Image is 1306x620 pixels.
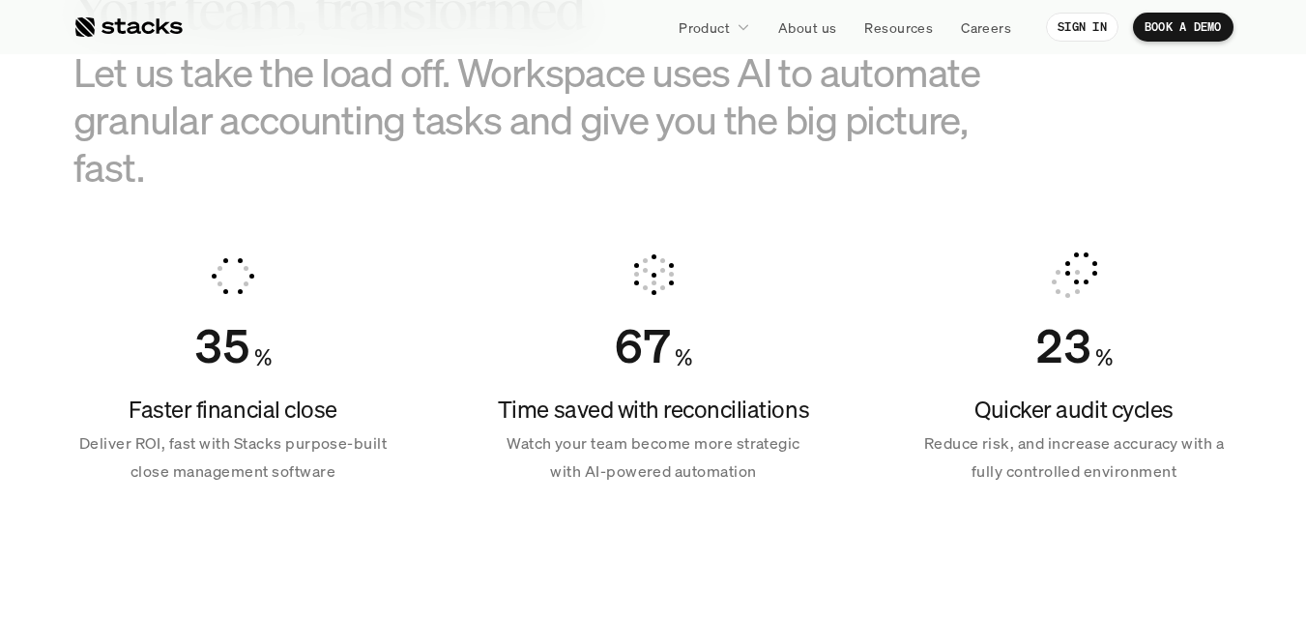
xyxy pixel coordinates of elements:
[914,429,1233,486] p: Reduce risk, and increase accuracy with a fully controlled environment
[961,17,1011,38] p: Careers
[1095,341,1113,374] h4: %
[1058,20,1107,34] p: SIGN IN
[73,429,392,486] p: Deliver ROI, fast with Stacks purpose-built close management software
[778,17,836,38] p: About us
[615,318,671,374] div: Counter ends at 96
[949,10,1023,44] a: Careers
[1035,318,1091,374] div: Counter ends at 33
[679,17,730,38] p: Product
[194,318,250,374] div: Counter ends at 50
[675,341,692,374] h4: %
[494,394,813,427] h4: Time saved with reconciliations
[1046,13,1118,42] a: SIGN IN
[767,10,848,44] a: About us
[1145,20,1222,34] p: BOOK A DEMO
[494,429,813,486] p: Watch your team become more strategic with AI-powered automation
[864,17,933,38] p: Resources
[73,48,1040,192] h3: Let us take the load off. Workspace uses AI to automate granular accounting tasks and give you th...
[73,394,392,427] h4: Faster financial close
[853,10,944,44] a: Resources
[254,341,272,374] h4: %
[1133,13,1233,42] a: BOOK A DEMO
[914,394,1233,427] h4: Quicker audit cycles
